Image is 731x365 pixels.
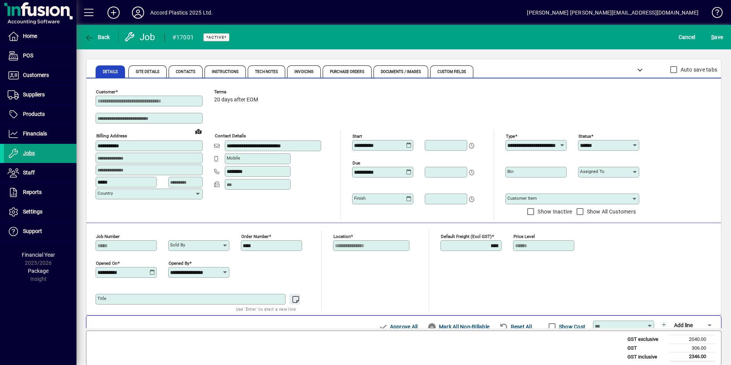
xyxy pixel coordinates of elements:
[176,70,195,74] span: Contacts
[4,183,76,202] a: Reports
[23,189,42,195] span: Reports
[23,209,42,215] span: Settings
[23,111,45,117] span: Products
[150,7,213,19] div: Accord Plastics 2025 Ltd.
[4,163,76,182] a: Staff
[624,344,669,352] td: GST
[674,322,693,328] span: Add line
[22,252,55,258] span: Financial Year
[624,335,669,344] td: GST exclusive
[507,169,513,174] mat-label: Bin
[136,70,159,74] span: Site Details
[241,234,269,239] mat-label: Order number
[706,2,721,26] a: Knowledge Base
[499,321,532,333] span: Reset All
[124,31,157,43] div: Job
[424,320,492,334] button: Mark All Non-Billable
[506,134,515,139] mat-label: Type
[23,169,35,176] span: Staff
[126,6,150,20] button: Profile
[84,34,110,40] span: Back
[330,70,364,74] span: Purchase Orders
[170,242,185,248] mat-label: Sold by
[381,70,421,74] span: Documents / Images
[669,344,715,352] td: 306.00
[255,70,278,74] span: Tech Notes
[169,261,189,266] mat-label: Opened by
[4,66,76,85] a: Customers
[227,155,240,161] mat-label: Mobile
[353,160,360,166] mat-label: Due
[96,261,117,266] mat-label: Opened On
[378,321,417,333] span: Approve All
[333,234,351,239] mat-label: Location
[97,191,113,196] mat-label: Country
[557,323,585,331] label: Show Cost
[354,196,365,201] mat-label: Finish
[513,234,535,239] mat-label: Price Level
[23,150,35,156] span: Jobs
[23,130,47,137] span: Financials
[437,70,466,74] span: Custom Fields
[4,105,76,124] a: Products
[192,125,205,137] a: View on map
[96,89,115,95] mat-label: Customer
[4,27,76,46] a: Home
[76,30,119,44] app-page-header-button: Back
[4,46,76,65] a: POS
[23,72,49,78] span: Customers
[624,352,669,362] td: GST inclusive
[97,296,106,301] mat-label: Title
[578,134,591,139] mat-label: Status
[212,70,239,74] span: Instructions
[96,234,120,239] mat-label: Job number
[375,320,421,334] button: Approve All
[427,321,489,333] span: Mark All Non-Billable
[23,33,37,39] span: Home
[536,208,572,215] label: Show Inactive
[23,52,33,59] span: POS
[441,234,492,239] mat-label: Default Freight (excl GST)
[679,31,695,43] span: Cancel
[580,169,604,174] mat-label: Assigned to
[709,30,725,44] button: Save
[585,208,636,215] label: Show All Customers
[23,228,42,234] span: Support
[214,97,258,103] span: 20 days after EOM
[4,124,76,143] a: Financials
[677,30,697,44] button: Cancel
[711,34,714,40] span: S
[711,31,723,43] span: ave
[353,134,362,139] mat-label: Start
[236,305,296,313] mat-hint: Use 'Enter' to start a new line
[28,268,49,274] span: Package
[103,70,118,74] span: Details
[4,202,76,222] a: Settings
[214,90,260,95] span: Terms
[669,335,715,344] td: 2040.00
[669,352,715,362] td: 2346.00
[527,7,699,19] div: [PERSON_NAME] [PERSON_NAME][EMAIL_ADDRESS][DOMAIN_NAME]
[4,85,76,104] a: Suppliers
[507,196,537,201] mat-label: Customer Item
[101,6,126,20] button: Add
[83,30,112,44] button: Back
[23,91,45,98] span: Suppliers
[172,31,194,44] div: #17001
[679,66,718,73] label: Auto save tabs
[496,320,535,334] button: Reset All
[294,70,314,74] span: Invoicing
[4,222,76,241] a: Support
